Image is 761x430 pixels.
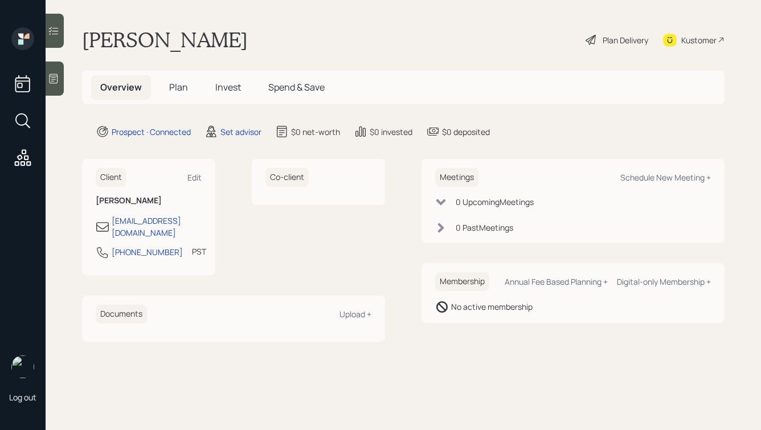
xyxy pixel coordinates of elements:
h6: Client [96,168,126,187]
div: Set advisor [220,126,261,138]
div: PST [192,245,206,257]
div: [EMAIL_ADDRESS][DOMAIN_NAME] [112,215,202,239]
h6: Documents [96,305,147,323]
div: $0 net-worth [291,126,340,138]
div: No active membership [451,301,533,313]
span: Spend & Save [268,81,325,93]
div: Digital-only Membership + [617,276,711,287]
div: Plan Delivery [603,34,648,46]
div: Edit [187,172,202,183]
span: Plan [169,81,188,93]
h6: Meetings [435,168,478,187]
div: Annual Fee Based Planning + [505,276,608,287]
div: Prospect · Connected [112,126,191,138]
div: 0 Past Meeting s [456,222,513,234]
div: Kustomer [681,34,717,46]
h6: Co-client [265,168,309,187]
div: Upload + [339,309,371,320]
div: 0 Upcoming Meeting s [456,196,534,208]
span: Invest [215,81,241,93]
span: Overview [100,81,142,93]
div: Log out [9,392,36,403]
div: $0 invested [370,126,412,138]
h6: Membership [435,272,489,291]
h6: [PERSON_NAME] [96,196,202,206]
h1: [PERSON_NAME] [82,27,248,52]
div: Schedule New Meeting + [620,172,711,183]
div: $0 deposited [442,126,490,138]
div: [PHONE_NUMBER] [112,246,183,258]
img: hunter_neumayer.jpg [11,355,34,378]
